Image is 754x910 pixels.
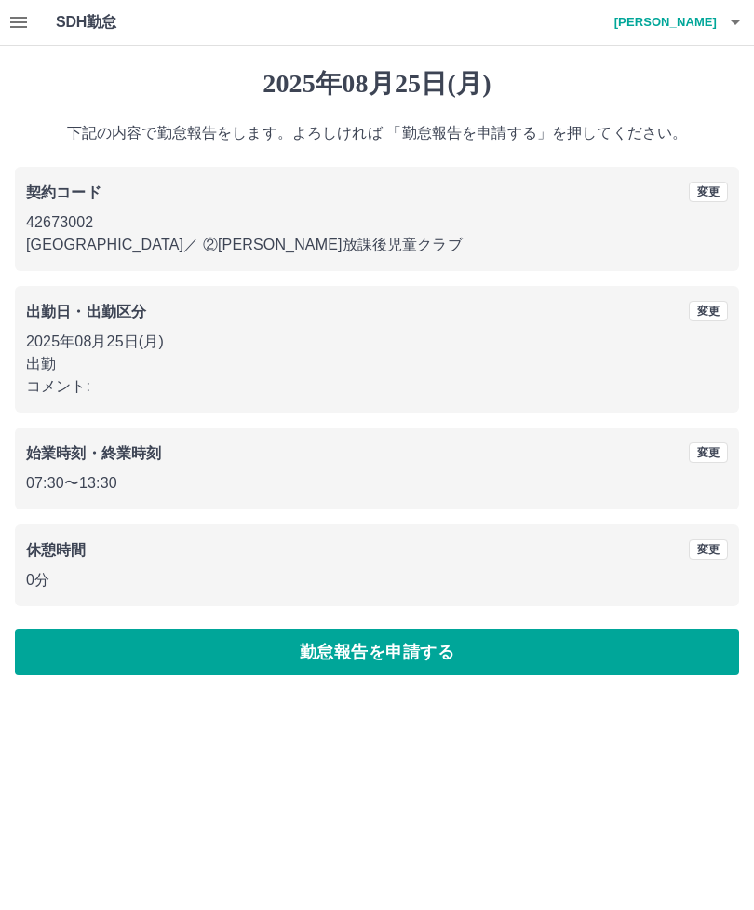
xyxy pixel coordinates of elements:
[26,353,728,375] p: 出勤
[26,542,87,558] b: 休憩時間
[15,629,739,675] button: 勤怠報告を申請する
[689,301,728,321] button: 変更
[689,182,728,202] button: 変更
[26,234,728,256] p: [GEOGRAPHIC_DATA] ／ ②[PERSON_NAME]放課後児童クラブ
[26,445,161,461] b: 始業時刻・終業時刻
[26,304,146,319] b: 出勤日・出勤区分
[26,184,101,200] b: 契約コード
[26,211,728,234] p: 42673002
[689,442,728,463] button: 変更
[26,331,728,353] p: 2025年08月25日(月)
[26,569,728,591] p: 0分
[26,375,728,398] p: コメント:
[26,472,728,495] p: 07:30 〜 13:30
[15,122,739,144] p: 下記の内容で勤怠報告をします。よろしければ 「勤怠報告を申請する」を押してください。
[15,68,739,100] h1: 2025年08月25日(月)
[689,539,728,560] button: 変更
